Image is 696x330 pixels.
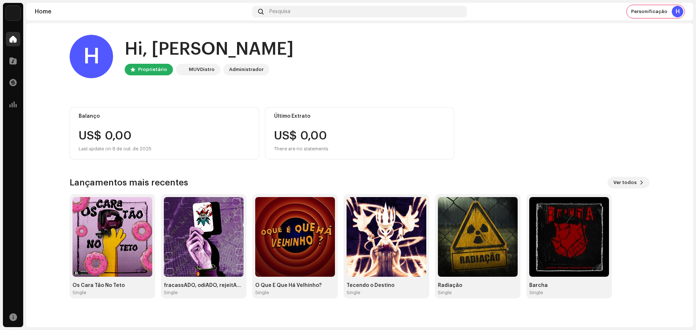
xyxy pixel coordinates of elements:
img: d97e5cbb-0701-4926-afc4-faf0bca7a456 [72,197,152,277]
div: Tecendo o Destino [347,283,426,288]
span: Personificação [631,9,667,14]
span: Ver todos [613,175,637,190]
h3: Lançamentos mais recentes [70,177,188,188]
img: 4b9be0ac-52ab-48cc-83ea-e0a95285d15b [529,197,609,277]
div: Os Cara Tão No Teto [72,283,152,288]
div: H [672,6,683,17]
img: d50a9d5f-7e01-4e0c-9fca-22a55f6975ec [438,197,518,277]
img: f8341fdc-d08c-4cff-bfff-c5cf2bab2427 [255,197,335,277]
div: Último Extrato [274,113,446,119]
div: Administrador [229,65,264,74]
span: Pesquisa [269,9,290,14]
div: O Que É Que Há Velhinho? [255,283,335,288]
div: Last update on 8 de out. de 2025 [79,145,250,153]
div: Radiação [438,283,518,288]
div: There are no statements [274,145,328,153]
div: Single [72,290,86,296]
div: Single [255,290,269,296]
div: MUVDistro [189,65,215,74]
re-o-card-value: Balanço [70,107,259,159]
div: Single [438,290,452,296]
div: Home [35,9,249,14]
img: 56eeb297-7269-4a48-bf6b-d4ffa91748c0 [177,65,186,74]
div: H [70,35,113,78]
button: Ver todos [608,177,650,188]
div: Single [164,290,178,296]
div: Single [347,290,360,296]
div: Proprietário [138,65,167,74]
div: Balanço [79,113,250,119]
div: Hi, [PERSON_NAME] [125,38,294,61]
img: d1b0594e-5b89-4e4a-b30e-8ed413d41a1c [164,197,244,277]
img: 8a863771-d9eb-4aa5-b361-07bb73703a37 [347,197,426,277]
re-o-card-value: Último Extrato [265,107,455,159]
img: 56eeb297-7269-4a48-bf6b-d4ffa91748c0 [6,6,20,20]
div: Barcha [529,283,609,288]
div: fracassADO, odiADO, rejeitADO [164,283,244,288]
div: Single [529,290,543,296]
